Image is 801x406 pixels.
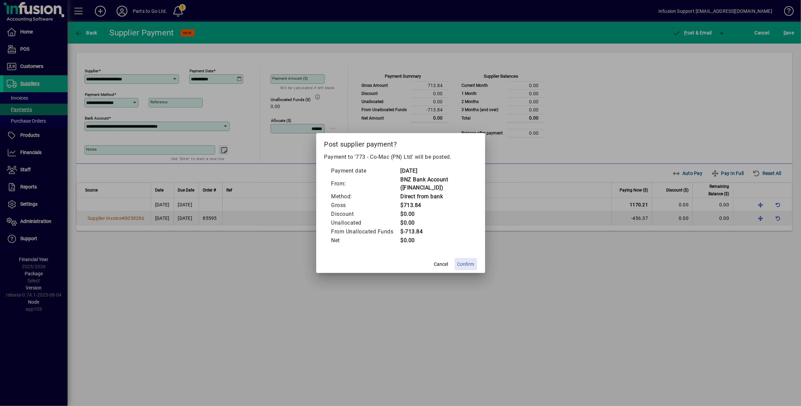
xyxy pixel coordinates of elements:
[331,175,400,192] td: From:
[400,175,470,192] td: BNZ Bank Account ([FINANCIAL_ID])
[331,192,400,201] td: Method:
[400,236,470,245] td: $0.00
[331,219,400,227] td: Unallocated
[430,258,452,270] button: Cancel
[324,153,477,161] p: Payment to '773 - Co-Mac (PN) Ltd' will be posted.
[457,261,474,268] span: Confirm
[331,201,400,210] td: Gross
[400,219,470,227] td: $0.00
[331,227,400,236] td: From Unallocated Funds
[316,133,485,153] h2: Post supplier payment?
[455,258,477,270] button: Confirm
[400,192,470,201] td: Direct from bank
[400,201,470,210] td: $713.84
[400,227,470,236] td: $-713.84
[434,261,448,268] span: Cancel
[331,167,400,175] td: Payment date
[331,236,400,245] td: Net
[400,167,470,175] td: [DATE]
[400,210,470,219] td: $0.00
[331,210,400,219] td: Discount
